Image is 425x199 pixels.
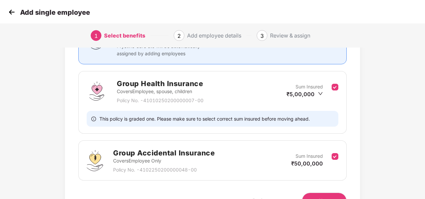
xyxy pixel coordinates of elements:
span: This policy is graded one. Please make sure to select correct sum insured before moving ahead. [99,116,310,122]
span: down [318,91,323,96]
span: ₹50,00,000 [291,160,323,167]
p: Policy No. - 41010250200000007-00 [117,97,203,104]
p: Sum Insured [295,152,323,160]
div: Add employee details [187,30,241,41]
span: 1 [94,32,98,39]
div: ₹5,00,000 [286,90,323,98]
img: svg+xml;base64,PHN2ZyB4bWxucz0iaHR0cDovL3d3dy53My5vcmcvMjAwMC9zdmciIHdpZHRoPSIzMCIgaGVpZ2h0PSIzMC... [7,7,17,17]
img: svg+xml;base64,PHN2ZyBpZD0iR3JvdXBfSGVhbHRoX0luc3VyYW5jZSIgZGF0YS1uYW1lPSJHcm91cCBIZWFsdGggSW5zdX... [87,81,107,101]
p: Sum Insured [295,83,323,90]
p: Covers Employee, spouse, children [117,88,203,95]
div: Select benefits [104,30,145,41]
span: 2 [177,32,181,39]
span: 3 [260,32,264,39]
p: Policy No. - 4102250200000048-00 [113,166,215,174]
img: svg+xml;base64,PHN2ZyB4bWxucz0iaHR0cDovL3d3dy53My5vcmcvMjAwMC9zdmciIHdpZHRoPSI0OS4zMjEiIGhlaWdodD... [87,150,103,171]
div: Review & assign [270,30,310,41]
p: Add single employee [20,8,90,16]
h2: Group Accidental Insurance [113,147,215,158]
p: Covers Employee Only [113,157,215,164]
span: info-circle [91,116,96,122]
h2: Group Health Insurance [117,78,203,89]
